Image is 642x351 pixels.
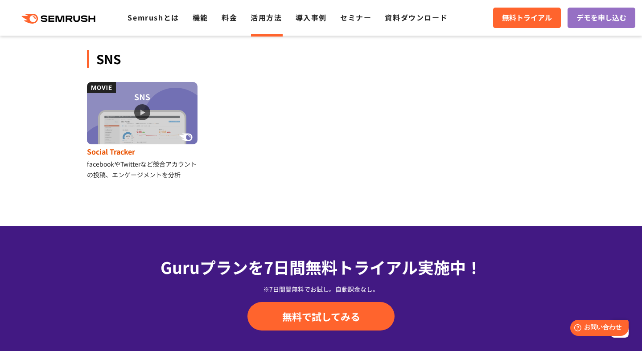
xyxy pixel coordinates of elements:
[385,12,448,23] a: 資料ダウンロード
[128,12,179,23] a: Semrushとは
[87,50,555,68] div: SNS
[247,302,395,331] a: 無料で試してみる
[305,255,482,278] span: 無料トライアル実施中！
[282,310,360,323] span: 無料で試してみる
[87,144,199,159] div: Social Tracker
[568,8,635,28] a: デモを申し込む
[87,255,555,279] div: Guruプランを7日間
[296,12,327,23] a: 導入事例
[502,12,552,24] span: 無料トライアル
[222,12,237,23] a: 料金
[87,159,199,180] div: facebookやTwitterなど競合アカウントの投稿、エンゲージメントを分析
[87,285,555,294] div: ※7日間間無料でお試し。自動課金なし。
[193,12,208,23] a: 機能
[563,316,632,341] iframe: Help widget launcher
[251,12,282,23] a: 活用方法
[576,12,626,24] span: デモを申し込む
[87,82,199,180] a: Social Tracker facebookやTwitterなど競合アカウントの投稿、エンゲージメントを分析
[340,12,371,23] a: セミナー
[493,8,561,28] a: 無料トライアル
